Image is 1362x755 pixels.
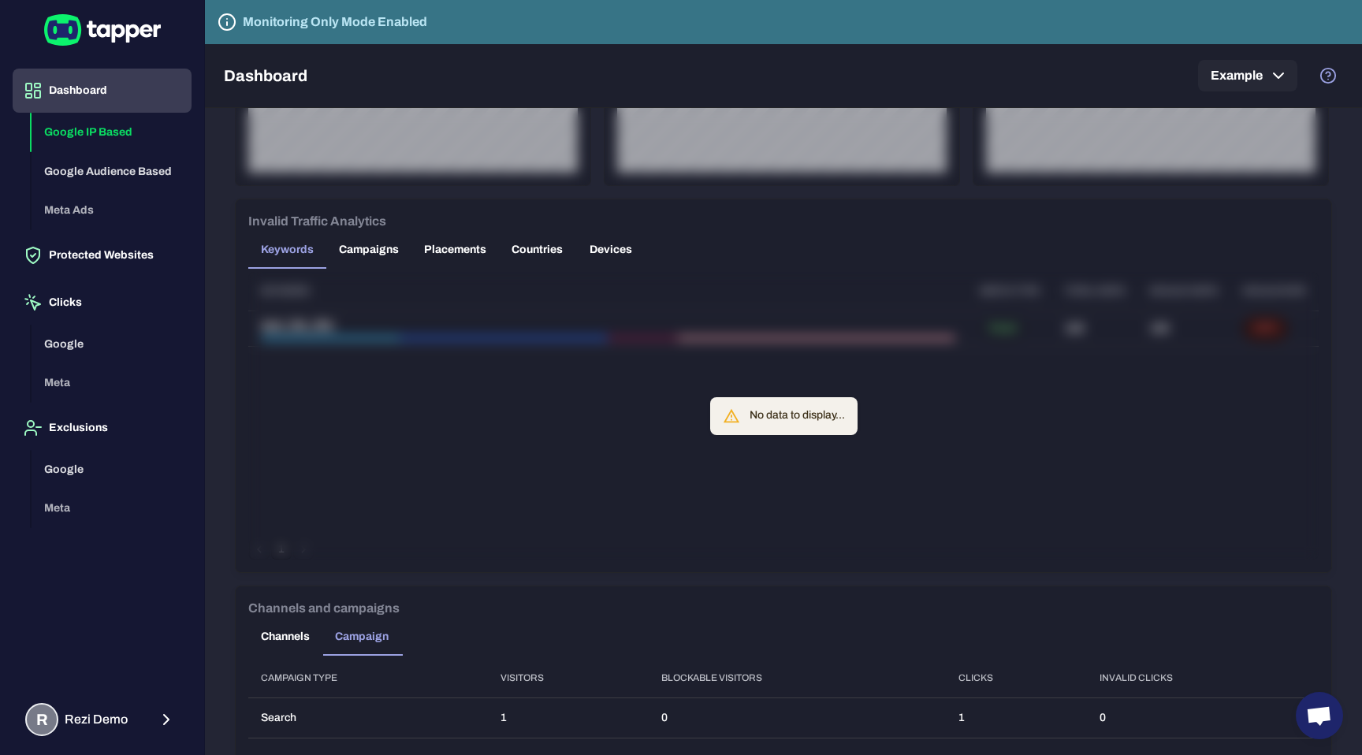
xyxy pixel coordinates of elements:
[322,618,401,656] button: Campaign
[248,231,326,269] button: Keywords
[248,697,488,738] td: Search
[248,599,400,618] h6: Channels and campaigns
[13,233,192,277] button: Protected Websites
[224,66,307,85] h5: Dashboard
[326,231,411,269] button: Campaigns
[649,697,946,738] td: 0
[32,450,192,489] button: Google
[32,163,192,177] a: Google Audience Based
[248,212,386,231] h6: Invalid Traffic Analytics
[1087,659,1319,697] th: Invalid clicks
[13,295,192,308] a: Clicks
[13,281,192,325] button: Clicks
[13,247,192,261] a: Protected Websites
[649,659,946,697] th: Blockable visitors
[1087,697,1319,738] td: 0
[488,697,649,738] td: 1
[32,461,192,474] a: Google
[13,697,192,742] button: RRezi Demo
[411,231,499,269] button: Placements
[946,659,1087,697] th: Clicks
[248,659,488,697] th: Campaign type
[25,703,58,736] div: R
[13,69,192,113] button: Dashboard
[13,83,192,96] a: Dashboard
[32,336,192,349] a: Google
[499,231,575,269] button: Countries
[218,13,236,32] svg: Tapper is not blocking any fraudulent activity for this domain
[32,125,192,138] a: Google IP Based
[32,325,192,364] button: Google
[750,402,845,430] div: No data to display...
[32,113,192,152] button: Google IP Based
[13,406,192,450] button: Exclusions
[32,152,192,192] button: Google Audience Based
[1296,692,1343,739] div: Open chat
[575,231,646,269] button: Devices
[243,13,427,32] h6: Monitoring Only Mode Enabled
[13,420,192,433] a: Exclusions
[488,659,649,697] th: Visitors
[1198,60,1297,91] button: Example
[946,697,1087,738] td: 1
[248,618,322,656] button: Channels
[65,712,128,727] span: Rezi Demo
